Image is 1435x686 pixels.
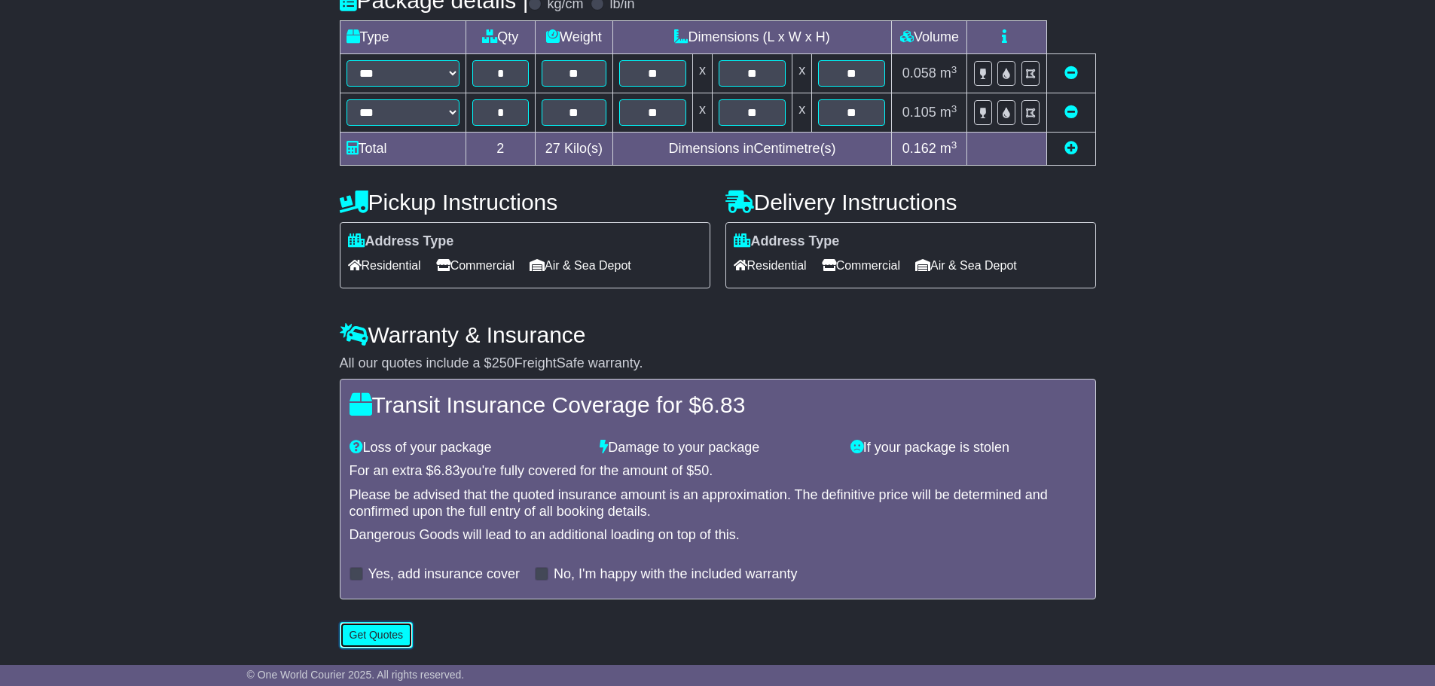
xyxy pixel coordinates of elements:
td: 2 [466,133,536,166]
span: 0.162 [902,141,936,156]
span: 0.058 [902,66,936,81]
span: Residential [348,254,421,277]
label: No, I'm happy with the included warranty [554,566,798,583]
sup: 3 [951,139,957,151]
a: Remove this item [1064,105,1078,120]
h4: Pickup Instructions [340,190,710,215]
span: 27 [545,141,560,156]
h4: Transit Insurance Coverage for $ [350,392,1086,417]
span: 0.105 [902,105,936,120]
td: x [792,93,812,133]
span: 6.83 [701,392,745,417]
button: Get Quotes [340,622,414,648]
td: Weight [536,21,613,54]
span: m [940,66,957,81]
td: Kilo(s) [536,133,613,166]
div: Please be advised that the quoted insurance amount is an approximation. The definitive price will... [350,487,1086,520]
span: 250 [492,355,514,370]
td: Qty [466,21,536,54]
td: Dimensions (L x W x H) [612,21,892,54]
span: Air & Sea Depot [530,254,631,277]
span: 50 [694,463,709,478]
td: Type [340,21,466,54]
span: Commercial [822,254,900,277]
div: Loss of your package [342,440,593,456]
span: m [940,105,957,120]
a: Remove this item [1064,66,1078,81]
div: Damage to your package [592,440,843,456]
div: Dangerous Goods will lead to an additional loading on top of this. [350,527,1086,544]
h4: Delivery Instructions [725,190,1096,215]
td: Dimensions in Centimetre(s) [612,133,892,166]
h4: Warranty & Insurance [340,322,1096,347]
span: Residential [734,254,807,277]
div: For an extra $ you're fully covered for the amount of $ . [350,463,1086,480]
td: Total [340,133,466,166]
td: x [692,54,712,93]
span: © One World Courier 2025. All rights reserved. [247,669,465,681]
td: x [792,54,812,93]
span: Commercial [436,254,514,277]
td: Volume [892,21,967,54]
span: Air & Sea Depot [915,254,1017,277]
td: x [692,93,712,133]
span: m [940,141,957,156]
sup: 3 [951,64,957,75]
sup: 3 [951,103,957,114]
label: Yes, add insurance cover [368,566,520,583]
label: Address Type [348,233,454,250]
span: 6.83 [434,463,460,478]
a: Add new item [1064,141,1078,156]
label: Address Type [734,233,840,250]
div: All our quotes include a $ FreightSafe warranty. [340,355,1096,372]
div: If your package is stolen [843,440,1094,456]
